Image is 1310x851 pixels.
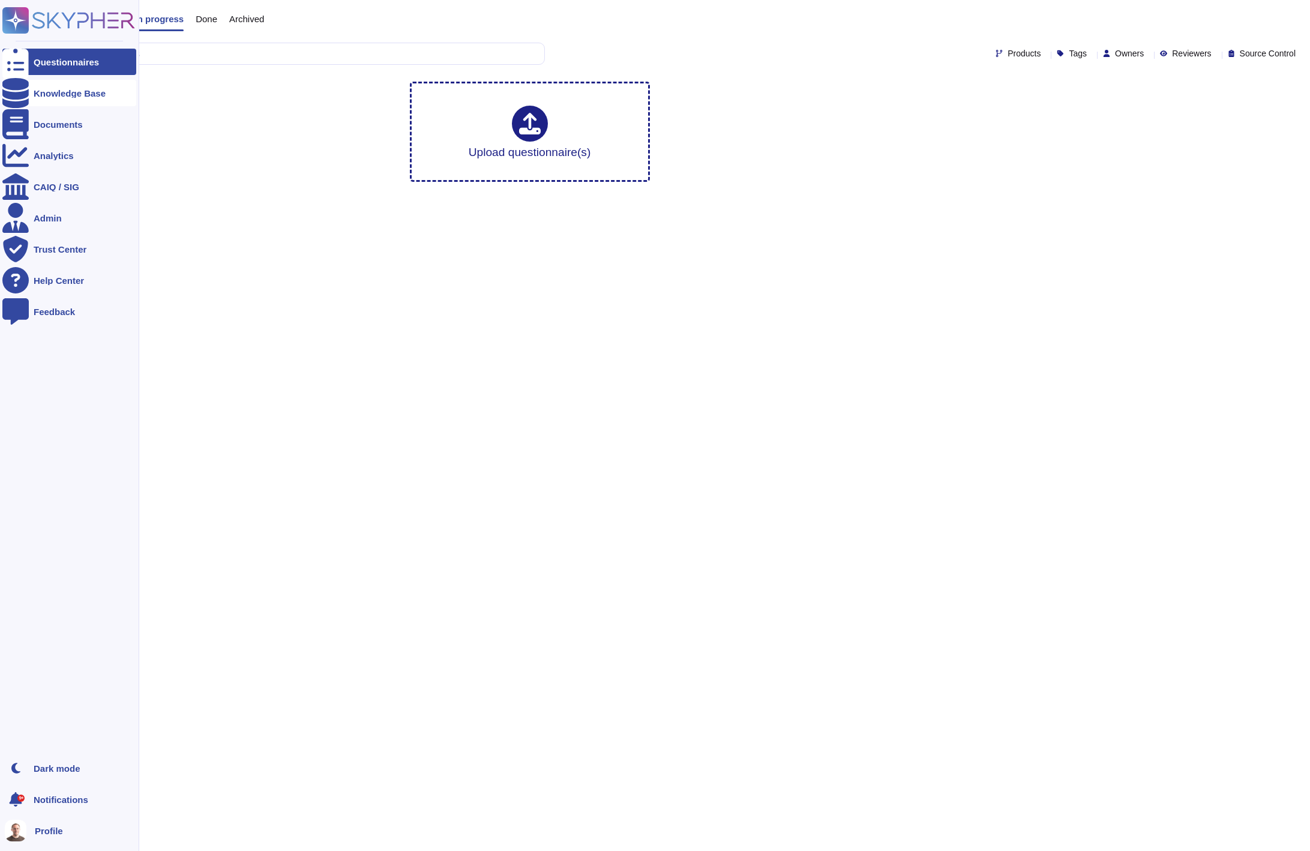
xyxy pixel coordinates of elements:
[2,205,136,231] a: Admin
[34,182,79,191] div: CAIQ / SIG
[1008,49,1041,58] span: Products
[1240,49,1296,58] span: Source Control
[1172,49,1211,58] span: Reviewers
[35,826,63,835] span: Profile
[17,795,25,802] div: 9+
[34,307,75,316] div: Feedback
[196,14,217,23] span: Done
[2,173,136,200] a: CAIQ / SIG
[134,14,184,23] span: In progress
[2,298,136,325] a: Feedback
[34,58,99,67] div: Questionnaires
[34,120,83,129] div: Documents
[34,276,84,285] div: Help Center
[2,236,136,262] a: Trust Center
[34,795,88,804] span: Notifications
[1115,49,1144,58] span: Owners
[34,89,106,98] div: Knowledge Base
[34,764,80,773] div: Dark mode
[34,245,86,254] div: Trust Center
[1069,49,1087,58] span: Tags
[2,80,136,106] a: Knowledge Base
[229,14,264,23] span: Archived
[5,820,26,841] img: user
[2,111,136,137] a: Documents
[34,214,62,223] div: Admin
[2,49,136,75] a: Questionnaires
[47,43,544,64] input: Search by keywords
[469,106,591,158] div: Upload questionnaire(s)
[2,142,136,169] a: Analytics
[2,267,136,293] a: Help Center
[2,817,35,844] button: user
[34,151,74,160] div: Analytics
